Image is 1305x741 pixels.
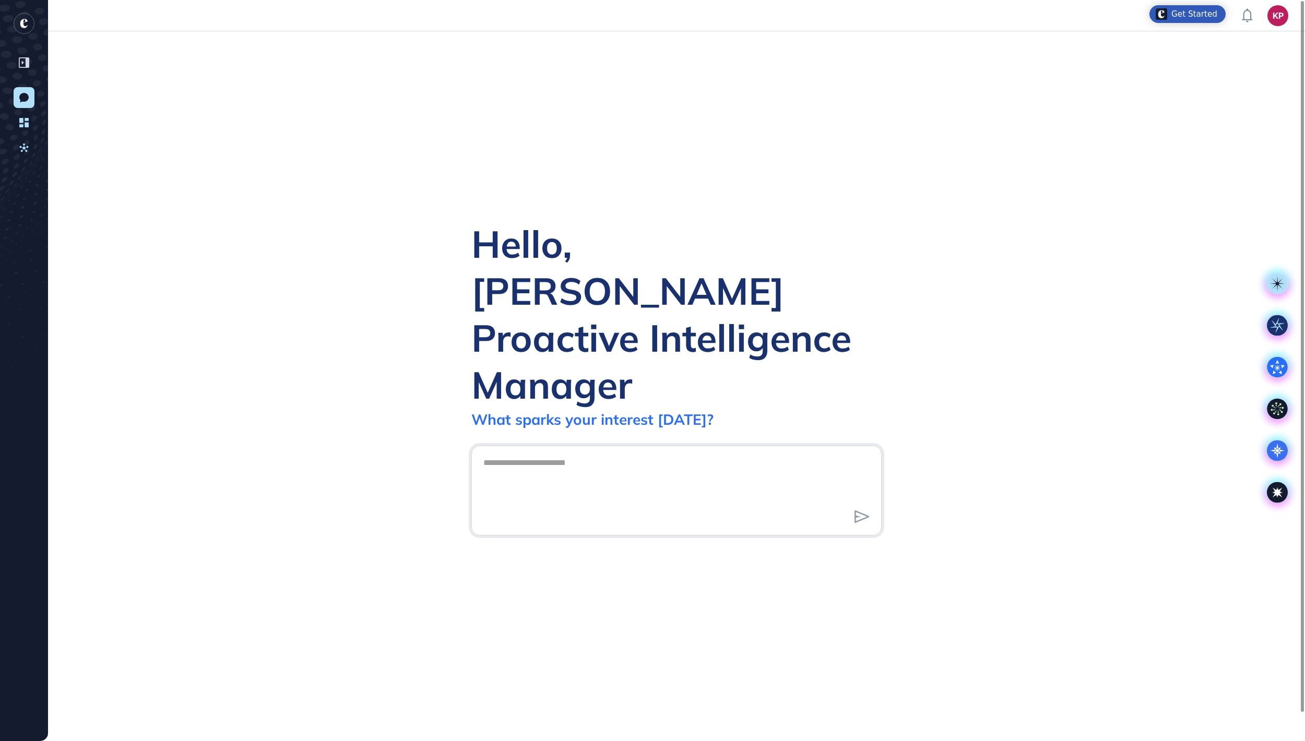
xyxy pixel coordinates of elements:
div: entrapeer-logo [14,13,34,34]
button: KP [1267,5,1288,26]
div: Hello, [PERSON_NAME] Proactive Intelligence Manager [471,220,882,408]
div: Get Started [1171,9,1217,19]
div: What sparks your interest [DATE]? [471,410,714,428]
div: Open Get Started checklist [1149,5,1226,23]
img: launcher-image-alternative-text [1156,8,1167,20]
